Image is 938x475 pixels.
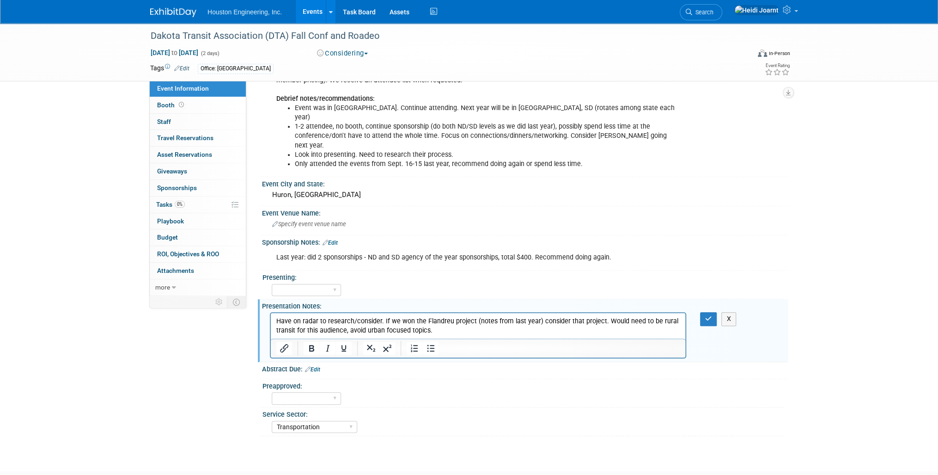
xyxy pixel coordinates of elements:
[423,342,439,355] button: Bullet list
[262,407,784,419] div: Service Sector:
[758,49,767,57] img: Format-Inperson.png
[270,248,686,267] div: Last year: did 2 sponsorships - ND and SD agency of the year sponsorships, total $400. Recommend ...
[336,342,352,355] button: Underline
[262,177,788,189] div: Event City and State:
[150,97,246,113] a: Booth
[157,85,209,92] span: Event Information
[262,271,784,282] div: Presenting:
[211,296,227,308] td: Personalize Event Tab Strip
[692,9,713,16] span: Search
[150,246,246,262] a: ROI, Objectives & ROO
[150,130,246,146] a: Travel Reservations
[198,64,274,74] div: Office: [GEOGRAPHIC_DATA]
[150,213,246,229] a: Playbook
[200,50,219,56] span: (2 days)
[680,4,722,20] a: Search
[768,50,790,57] div: In-Person
[150,229,246,246] a: Budget
[175,201,185,208] span: 0%
[295,122,681,150] li: 1-2 attendee, no booth, continue sponsorship (do both ND/SD levels as we did last year), possibly...
[157,184,197,191] span: Sponsorships
[295,150,681,160] li: Look into presenting. Need to research their process.
[323,240,338,246] a: Edit
[150,63,189,74] td: Tags
[262,235,788,247] div: Sponsorship Notes:
[150,147,246,163] a: Asset Reservations
[150,49,199,57] span: [DATE] [DATE]
[150,80,246,97] a: Event Information
[269,188,781,202] div: Huron, [GEOGRAPHIC_DATA]
[150,114,246,130] a: Staff
[147,28,736,44] div: Dakota Transit Association (DTA) Fall Conf and Roadeo
[150,8,196,17] img: ExhibitDay
[177,101,186,108] span: Booth not reserved yet
[262,379,784,391] div: Preapproved:
[157,101,186,109] span: Booth
[295,160,681,169] li: Only attended the events from Sept. 16-15 last year, recommend doing again or spend less time.
[150,163,246,179] a: Giveaways
[695,48,790,62] div: Event Format
[156,201,185,208] span: Tasks
[304,342,319,355] button: Bold
[314,49,372,58] button: Considering
[157,267,194,274] span: Attachments
[407,342,422,355] button: Numbered list
[157,167,187,175] span: Giveaways
[150,279,246,296] a: more
[157,134,213,142] span: Travel Reservations
[734,5,779,15] img: Heidi Joarnt
[157,234,178,241] span: Budget
[276,95,375,103] b: Debrief notes/recommendations:
[157,151,212,158] span: Asset Reservations
[150,263,246,279] a: Attachments
[262,206,788,218] div: Event Venue Name:
[765,63,790,68] div: Event Rating
[262,362,788,374] div: Abstract Due:
[305,366,320,373] a: Edit
[276,342,292,355] button: Insert/edit link
[379,342,395,355] button: Superscript
[207,8,282,16] span: Houston Engineering, Inc.
[320,342,335,355] button: Italic
[295,104,681,122] li: Event was in [GEOGRAPHIC_DATA]. Continue attending. Next year will be in [GEOGRAPHIC_DATA], SD (r...
[155,284,170,291] span: more
[270,34,686,173] div: Placeholder dates, but event will be in [GEOGRAPHIC_DATA]. Event location rotate location every y...
[721,312,736,326] button: X
[157,250,219,258] span: ROI, Objectives & ROO
[262,299,788,311] div: Presentation Notes:
[174,65,189,72] a: Edit
[157,118,171,125] span: Staff
[170,49,179,56] span: to
[363,342,379,355] button: Subscript
[150,197,246,213] a: Tasks0%
[227,296,246,308] td: Toggle Event Tabs
[271,313,685,339] iframe: Rich Text Area
[157,217,184,225] span: Playbook
[272,221,346,228] span: Specify event venue name
[150,180,246,196] a: Sponsorships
